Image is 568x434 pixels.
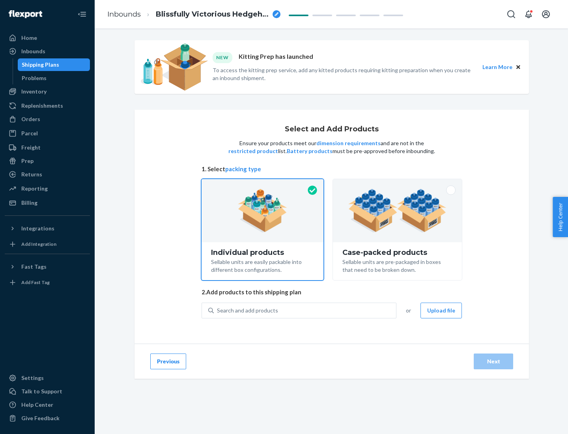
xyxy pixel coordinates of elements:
div: Case-packed products [342,249,452,256]
button: Help Center [553,197,568,237]
div: Orders [21,115,40,123]
button: Open notifications [521,6,536,22]
button: Open Search Box [503,6,519,22]
div: Next [480,357,506,365]
div: Individual products [211,249,314,256]
a: Problems [18,72,90,84]
button: Learn More [482,63,512,71]
button: Fast Tags [5,260,90,273]
a: Reporting [5,182,90,195]
a: Help Center [5,398,90,411]
button: dimension requirements [316,139,381,147]
div: Sellable units are easily packable into different box configurations. [211,256,314,274]
button: Give Feedback [5,412,90,425]
a: Prep [5,155,90,167]
div: Inbounds [21,47,45,55]
div: Add Integration [21,241,56,247]
a: Freight [5,141,90,154]
div: Returns [21,170,42,178]
a: Billing [5,196,90,209]
div: Inventory [21,88,47,95]
ol: breadcrumbs [101,3,287,26]
img: Flexport logo [9,10,42,18]
div: Search and add products [217,307,278,314]
a: Inventory [5,85,90,98]
button: Battery products [287,147,333,155]
a: Add Integration [5,238,90,251]
div: Talk to Support [21,387,62,395]
p: To access the kitting prep service, add any kitted products requiring kitting preparation when yo... [213,66,475,82]
div: Billing [21,199,37,207]
div: Problems [22,74,47,82]
a: Home [5,32,90,44]
span: 1. Select [202,165,462,173]
p: Ensure your products meet our and are not in the list. must be pre-approved before inbounding. [228,139,436,155]
a: Replenishments [5,99,90,112]
div: Home [21,34,37,42]
a: Shipping Plans [18,58,90,71]
div: Shipping Plans [22,61,59,69]
a: Parcel [5,127,90,140]
div: Help Center [21,401,53,409]
div: NEW [213,52,232,63]
div: Integrations [21,224,54,232]
span: 2. Add products to this shipping plan [202,288,462,296]
div: Fast Tags [21,263,47,271]
a: Returns [5,168,90,181]
button: Close Navigation [74,6,90,22]
img: case-pack.59cecea509d18c883b923b81aeac6d0b.png [348,189,447,232]
button: Integrations [5,222,90,235]
a: Add Fast Tag [5,276,90,289]
a: Talk to Support [5,385,90,398]
span: Blissfully Victorious Hedgehog [156,9,269,20]
div: Replenishments [21,102,63,110]
a: Orders [5,113,90,125]
div: Settings [21,374,44,382]
a: Inbounds [5,45,90,58]
button: Open account menu [538,6,554,22]
h1: Select and Add Products [285,125,379,133]
div: Parcel [21,129,38,137]
a: Inbounds [107,10,141,19]
button: Previous [150,354,186,369]
button: packing type [225,165,261,173]
span: or [406,307,411,314]
button: Close [514,63,523,71]
img: individual-pack.facf35554cb0f1810c75b2bd6df2d64e.png [238,189,287,232]
div: Prep [21,157,34,165]
button: Upload file [420,303,462,318]
div: Sellable units are pre-packaged in boxes that need to be broken down. [342,256,452,274]
div: Add Fast Tag [21,279,50,286]
div: Give Feedback [21,414,60,422]
div: Freight [21,144,41,152]
button: Next [474,354,513,369]
button: restricted product [228,147,278,155]
p: Kitting Prep has launched [239,52,313,63]
div: Reporting [21,185,48,193]
a: Settings [5,372,90,384]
